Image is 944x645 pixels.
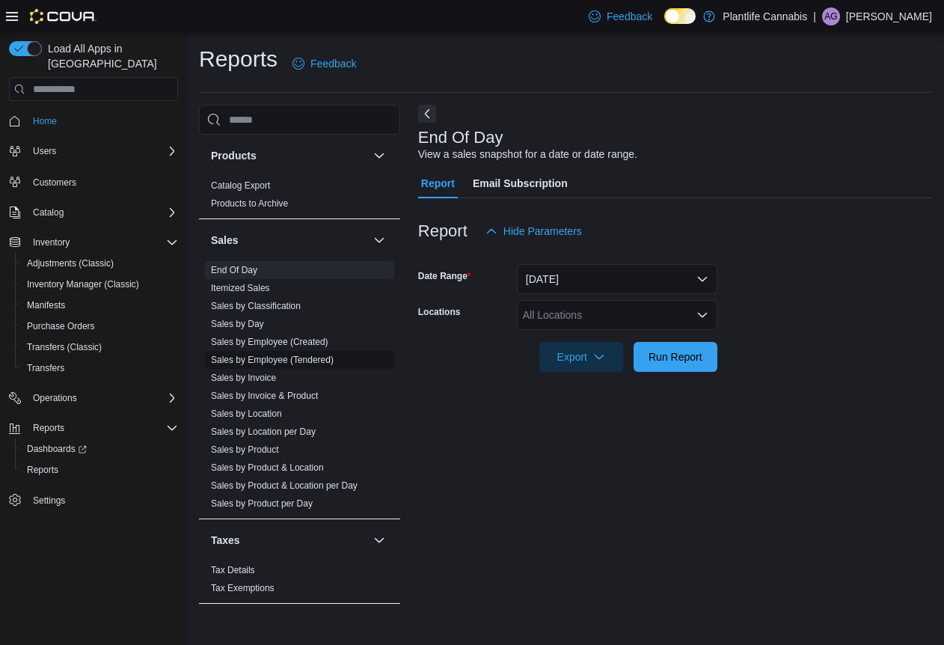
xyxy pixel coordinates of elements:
[211,337,328,347] a: Sales by Employee (Created)
[211,427,316,437] a: Sales by Location per Day
[539,342,623,372] button: Export
[846,7,932,25] p: [PERSON_NAME]
[813,7,816,25] p: |
[199,177,400,218] div: Products
[211,390,318,402] span: Sales by Invoice & Product
[370,231,388,249] button: Sales
[211,373,276,383] a: Sales by Invoice
[211,233,239,248] h3: Sales
[211,265,257,275] a: End Of Day
[664,8,696,24] input: Dark Mode
[21,461,64,479] a: Reports
[211,372,276,384] span: Sales by Invoice
[27,257,114,269] span: Adjustments (Classic)
[211,565,255,575] a: Tax Details
[211,480,358,491] a: Sales by Product & Location per Day
[583,1,658,31] a: Feedback
[211,354,334,366] span: Sales by Employee (Tendered)
[15,438,184,459] a: Dashboards
[211,282,270,294] span: Itemized Sales
[649,349,702,364] span: Run Report
[27,320,95,332] span: Purchase Orders
[27,172,178,191] span: Customers
[211,408,282,420] span: Sales by Location
[211,148,257,163] h3: Products
[27,341,102,353] span: Transfers (Classic)
[211,582,275,594] span: Tax Exemptions
[3,388,184,409] button: Operations
[370,531,388,549] button: Taxes
[27,464,58,476] span: Reports
[418,105,436,123] button: Next
[211,148,367,163] button: Products
[33,177,76,189] span: Customers
[27,492,71,510] a: Settings
[211,283,270,293] a: Itemized Sales
[418,147,637,162] div: View a sales snapshot for a date or date range.
[15,274,184,295] button: Inventory Manager (Classic)
[211,300,301,312] span: Sales by Classification
[21,359,178,377] span: Transfers
[211,498,313,509] a: Sales by Product per Day
[199,561,400,603] div: Taxes
[42,41,178,71] span: Load All Apps in [GEOGRAPHIC_DATA]
[27,233,76,251] button: Inventory
[211,462,324,473] a: Sales by Product & Location
[3,110,184,132] button: Home
[211,498,313,510] span: Sales by Product per Day
[211,319,264,329] a: Sales by Day
[33,115,57,127] span: Home
[15,295,184,316] button: Manifests
[30,9,96,24] img: Cova
[33,145,56,157] span: Users
[33,207,64,218] span: Catalog
[211,533,367,548] button: Taxes
[3,489,184,511] button: Settings
[418,306,461,318] label: Locations
[27,443,87,455] span: Dashboards
[211,180,270,192] span: Catalog Export
[27,419,178,437] span: Reports
[27,204,70,221] button: Catalog
[27,491,178,510] span: Settings
[473,168,568,198] span: Email Subscription
[211,198,288,210] span: Products to Archive
[211,444,279,456] span: Sales by Product
[27,142,62,160] button: Users
[21,254,178,272] span: Adjustments (Classic)
[607,9,652,24] span: Feedback
[211,180,270,191] a: Catalog Export
[211,318,264,330] span: Sales by Day
[517,264,717,294] button: [DATE]
[822,7,840,25] div: Ashley Godkin
[21,254,120,272] a: Adjustments (Classic)
[21,275,145,293] a: Inventory Manager (Classic)
[27,389,178,407] span: Operations
[33,392,77,404] span: Operations
[211,480,358,492] span: Sales by Product & Location per Day
[211,355,334,365] a: Sales by Employee (Tendered)
[21,317,101,335] a: Purchase Orders
[15,253,184,274] button: Adjustments (Classic)
[418,129,503,147] h3: End Of Day
[21,317,178,335] span: Purchase Orders
[211,264,257,276] span: End Of Day
[21,296,178,314] span: Manifests
[15,316,184,337] button: Purchase Orders
[27,299,65,311] span: Manifests
[664,24,665,25] span: Dark Mode
[211,409,282,419] a: Sales by Location
[824,7,837,25] span: AG
[634,342,717,372] button: Run Report
[27,278,139,290] span: Inventory Manager (Classic)
[21,461,178,479] span: Reports
[503,224,582,239] span: Hide Parameters
[3,418,184,438] button: Reports
[3,141,184,162] button: Users
[33,422,64,434] span: Reports
[199,261,400,519] div: Sales
[27,174,82,192] a: Customers
[9,104,178,550] nav: Complex example
[211,336,328,348] span: Sales by Employee (Created)
[211,444,279,455] a: Sales by Product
